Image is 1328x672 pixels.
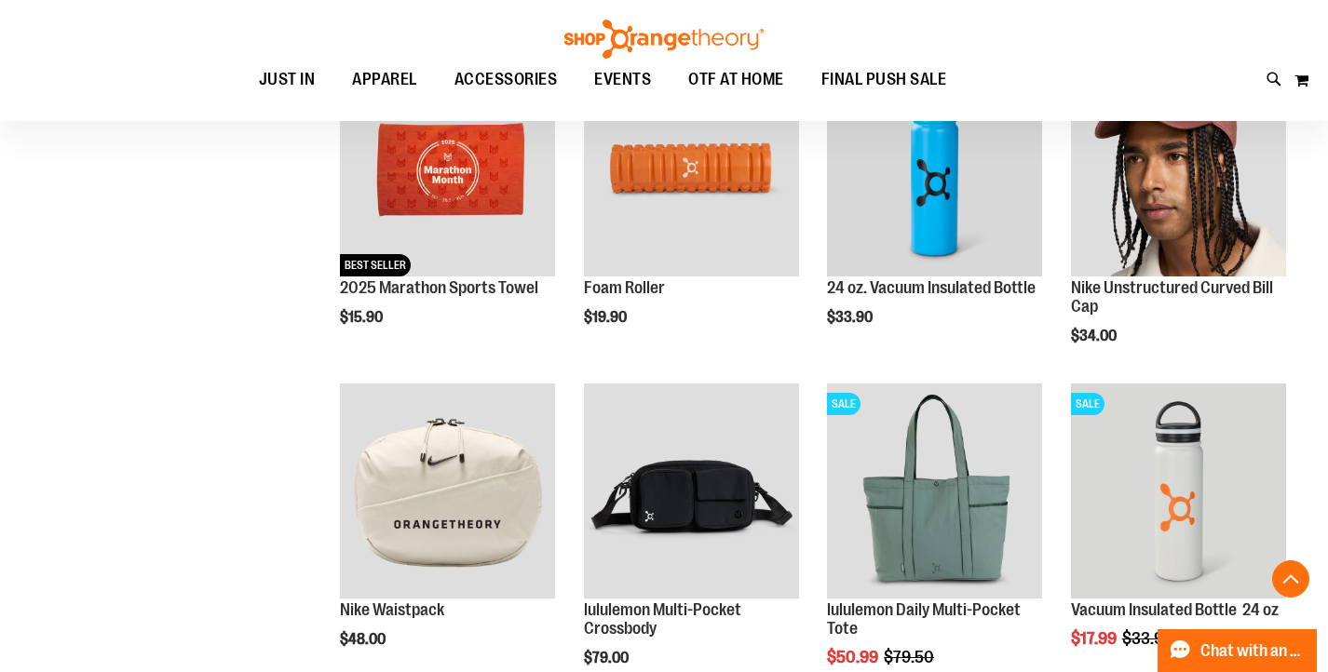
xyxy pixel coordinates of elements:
[1071,383,1286,598] img: Vacuum Insulated Bottle 24 oz
[1272,560,1309,598] button: Back To Top
[1071,278,1273,316] a: Nike Unstructured Curved Bill Cap
[1071,328,1119,344] span: $34.00
[454,59,558,101] span: ACCESSORIES
[584,278,665,297] a: Foam Roller
[584,61,799,276] img: Foam Roller
[827,600,1021,638] a: lululemon Daily Multi-Pocket Tote
[1122,629,1176,648] span: $33.90
[340,600,444,619] a: Nike Waistpack
[1062,52,1295,392] div: product
[575,52,808,373] div: product
[827,648,881,666] span: $50.99
[1071,61,1286,279] a: Nike Unstructured Curved Bill Cap
[821,59,947,101] span: FINAL PUSH SALE
[340,254,411,276] span: BEST SELLER
[584,309,630,326] span: $19.90
[340,61,555,276] img: 2025 Marathon Sports Towel
[340,383,555,601] a: Nike Waistpack
[584,383,799,601] a: lululemon Multi-Pocket Crossbody
[827,278,1036,297] a: 24 oz. Vacuum Insulated Bottle
[688,59,784,101] span: OTF AT HOME
[340,278,538,297] a: 2025 Marathon Sports Towel
[340,383,555,598] img: Nike Waistpack
[331,52,564,373] div: product
[1158,629,1318,672] button: Chat with an Expert
[340,61,555,279] a: 2025 Marathon Sports TowelNEWBEST SELLER
[827,383,1042,598] img: lululemon Daily Multi-Pocket Tote
[884,648,937,666] span: $79.50
[827,61,1042,279] a: 24 oz. Vacuum Insulated BottleNEW
[584,61,799,279] a: Foam RollerNEW
[584,600,741,638] a: lululemon Multi-Pocket Crossbody
[594,59,651,101] span: EVENTS
[1071,600,1279,619] a: Vacuum Insulated Bottle 24 oz
[562,20,766,59] img: Shop Orangetheory
[340,309,386,326] span: $15.90
[827,61,1042,276] img: 24 oz. Vacuum Insulated Bottle
[1071,61,1286,276] img: Nike Unstructured Curved Bill Cap
[1071,393,1104,415] span: SALE
[340,631,388,648] span: $48.00
[827,383,1042,601] a: lululemon Daily Multi-Pocket ToteSALE
[1071,629,1119,648] span: $17.99
[818,52,1051,373] div: product
[584,383,799,598] img: lululemon Multi-Pocket Crossbody
[259,59,316,101] span: JUST IN
[584,650,631,666] span: $79.00
[352,59,417,101] span: APPAREL
[1071,383,1286,601] a: Vacuum Insulated Bottle 24 ozSALE
[827,393,860,415] span: SALE
[827,309,875,326] span: $33.90
[1200,642,1306,660] span: Chat with an Expert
